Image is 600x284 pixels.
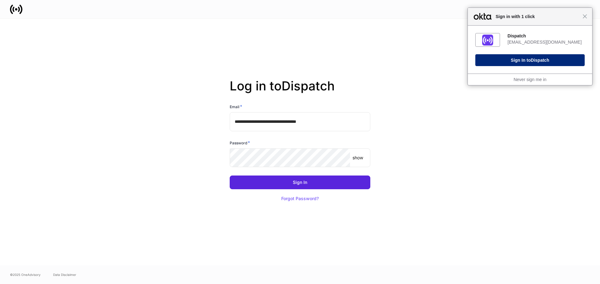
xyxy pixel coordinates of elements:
button: Sign In [230,176,370,189]
span: Close [582,14,587,19]
h6: Password [230,140,250,146]
a: Never sign me in [513,77,546,82]
span: Dispatch [531,58,549,63]
div: Sign In [293,180,307,185]
div: Forgot Password? [281,196,319,201]
button: Forgot Password? [273,192,327,205]
div: Dispatch [507,33,585,39]
h2: Log in to Dispatch [230,79,370,103]
a: Data Disclaimer [53,272,76,277]
img: fs01jxrofoggULhDH358 [482,35,493,46]
span: Sign in with 1 click [492,13,582,20]
p: show [352,155,363,161]
button: Sign In toDispatch [475,54,585,66]
span: © 2025 OneAdvisory [10,272,41,277]
h6: Email [230,103,242,110]
div: [EMAIL_ADDRESS][DOMAIN_NAME] [507,39,585,45]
